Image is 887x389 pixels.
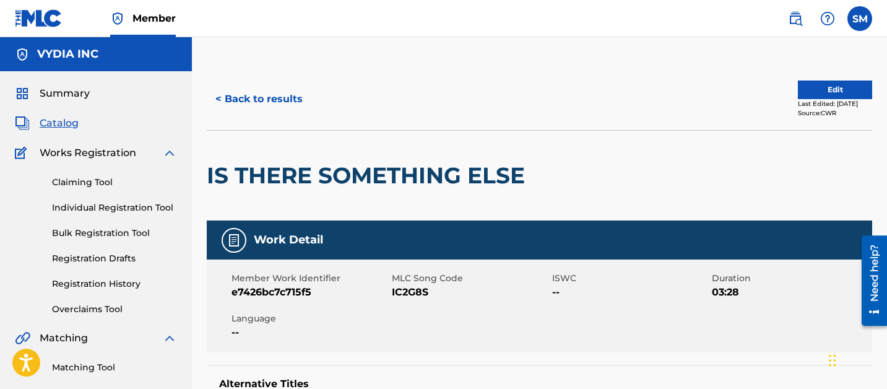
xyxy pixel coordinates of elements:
[207,162,531,190] h2: IS THERE SOMETHING ELSE
[162,146,177,160] img: expand
[207,84,311,115] button: < Back to results
[15,146,31,160] img: Works Registration
[852,231,887,331] iframe: Resource Center
[132,11,176,25] span: Member
[798,99,872,108] div: Last Edited: [DATE]
[15,86,90,101] a: SummarySummary
[52,361,177,374] a: Matching Tool
[52,303,177,316] a: Overclaims Tool
[15,9,63,27] img: MLC Logo
[227,233,241,248] img: Work Detail
[15,86,30,101] img: Summary
[52,227,177,240] a: Bulk Registration Tool
[15,331,30,346] img: Matching
[783,6,808,31] a: Public Search
[825,330,887,389] iframe: Chat Widget
[40,86,90,101] span: Summary
[788,11,803,26] img: search
[847,6,872,31] div: User Menu
[231,325,389,340] span: --
[40,116,79,131] span: Catalog
[52,176,177,189] a: Claiming Tool
[37,47,98,61] h5: VYDIA INC
[52,201,177,214] a: Individual Registration Tool
[52,278,177,291] a: Registration History
[52,252,177,265] a: Registration Drafts
[231,312,389,325] span: Language
[40,331,88,346] span: Matching
[392,285,549,300] span: IC2G8S
[231,285,389,300] span: e7426bc7c715f5
[815,6,840,31] div: Help
[110,11,125,26] img: Top Rightsholder
[798,81,872,99] button: Edit
[40,146,136,160] span: Works Registration
[15,47,30,62] img: Accounts
[231,272,389,285] span: Member Work Identifier
[712,285,869,300] span: 03:28
[552,272,709,285] span: ISWC
[712,272,869,285] span: Duration
[254,233,323,247] h5: Work Detail
[552,285,709,300] span: --
[820,11,835,26] img: help
[15,116,79,131] a: CatalogCatalog
[392,272,549,285] span: MLC Song Code
[829,342,836,379] div: Drag
[15,116,30,131] img: Catalog
[162,331,177,346] img: expand
[798,108,872,118] div: Source: CWR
